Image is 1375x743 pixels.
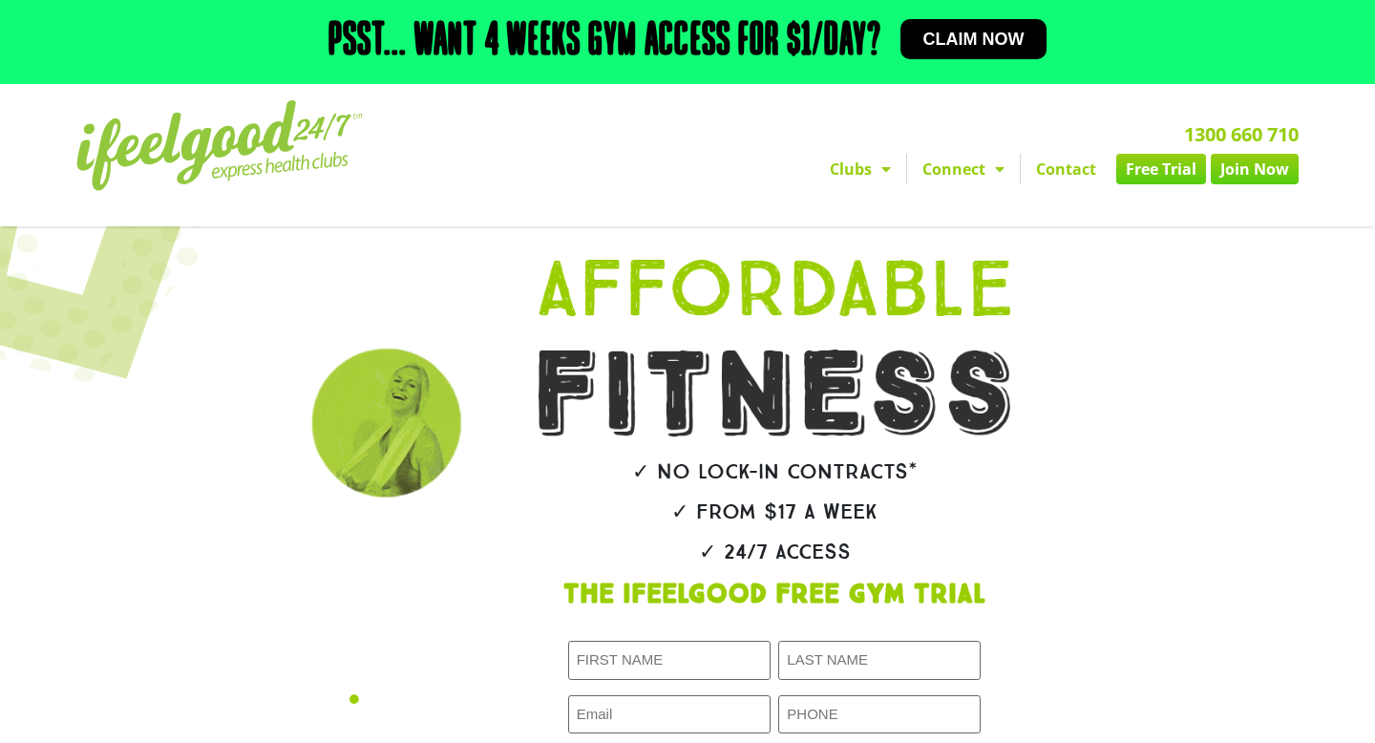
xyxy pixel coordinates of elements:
[814,154,906,184] a: Clubs
[907,154,1020,184] a: Connect
[923,31,1025,48] span: Claim now
[479,541,1069,563] h2: ✓ 24/7 Access
[568,641,771,680] input: FIRST NAME
[511,154,1299,184] nav: Menu
[479,582,1069,608] h1: The IfeelGood Free Gym Trial
[568,695,771,734] input: Email
[778,695,981,734] input: PHONE
[479,501,1069,522] h2: ✓ From $17 a week
[1116,154,1206,184] a: Free Trial
[1021,154,1111,184] a: Contact
[1184,121,1299,147] a: 1300 660 710
[479,461,1069,482] h2: ✓ No lock-in contracts*
[328,19,881,65] h2: Psst... Want 4 weeks gym access for $1/day?
[900,19,1047,59] a: Claim now
[778,641,981,680] input: LAST NAME
[1211,154,1299,184] a: Join Now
